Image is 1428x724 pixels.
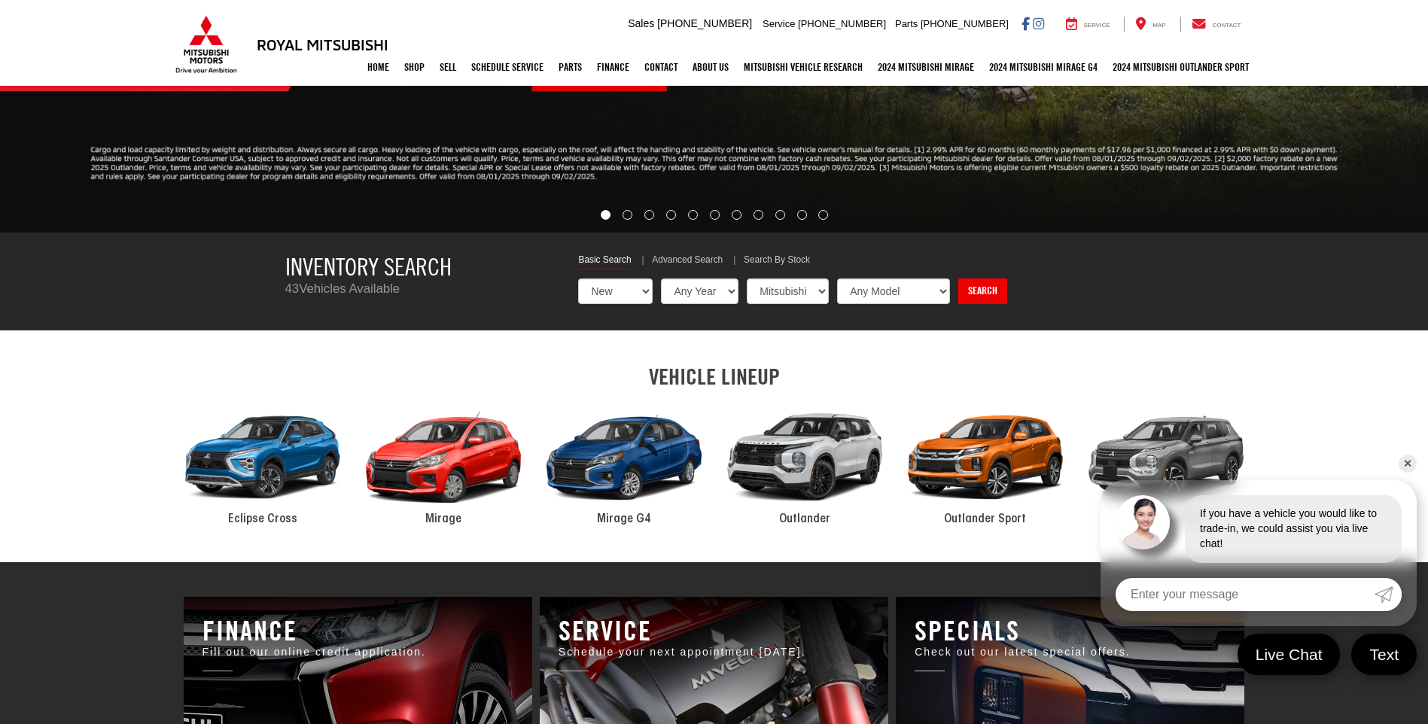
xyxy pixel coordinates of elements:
[397,48,432,86] a: Shop
[797,210,807,220] li: Go to slide number 10.
[172,397,353,519] div: 2024 Mitsubishi Eclipse Cross
[172,397,353,528] a: 2024 Mitsubishi Eclipse Cross Eclipse Cross
[644,210,654,220] li: Go to slide number 3.
[589,48,637,86] a: Finance
[559,645,869,660] p: Schedule your next appointment [DATE].
[202,616,513,646] h3: Finance
[1076,397,1256,528] a: 2024 Mitsubishi Outlander PHEV Outlander PHEV
[257,36,388,53] h3: Royal Mitsubishi
[895,397,1076,519] div: 2024 Mitsubishi Outlander Sport
[1055,17,1122,32] a: Service
[353,397,534,528] a: 2024 Mitsubishi Mirage Mirage
[1362,644,1406,665] span: Text
[895,397,1076,528] a: 2024 Mitsubishi Outlander Sport Outlander Sport
[714,397,895,528] a: 2024 Mitsubishi Outlander Outlander
[714,397,895,519] div: 2024 Mitsubishi Outlander
[775,210,785,220] li: Go to slide number 9.
[432,48,464,86] a: Sell
[1180,17,1253,32] a: Contact
[578,278,653,304] select: Choose Vehicle Condition from the dropdown
[1351,634,1417,675] a: Text
[597,513,651,525] span: Mirage G4
[921,18,1009,29] span: [PHONE_NUMBER]
[551,48,589,86] a: Parts: Opens in a new tab
[360,48,397,86] a: Home
[652,254,723,269] a: Advanced Search
[685,48,736,86] a: About Us
[779,513,830,525] span: Outlander
[285,281,300,296] span: 43
[732,210,741,220] li: Go to slide number 7.
[1238,634,1341,675] a: Live Chat
[1248,644,1330,665] span: Live Chat
[870,48,982,86] a: 2024 Mitsubishi Mirage
[1084,22,1110,29] span: Service
[1116,495,1170,549] img: Agent profile photo
[958,278,1007,304] a: Search
[559,616,869,646] h3: Service
[895,18,918,29] span: Parts
[623,210,632,220] li: Go to slide number 2.
[1033,17,1044,29] a: Instagram: Click to visit our Instagram page
[425,513,461,525] span: Mirage
[534,397,714,519] div: 2024 Mitsubishi Mirage G4
[1212,22,1241,29] span: Contact
[353,397,534,519] div: 2024 Mitsubishi Mirage
[628,17,654,29] span: Sales
[754,210,763,220] li: Go to slide number 8.
[982,48,1105,86] a: 2024 Mitsubishi Mirage G4
[763,18,795,29] span: Service
[285,254,556,280] h3: Inventory Search
[688,210,698,220] li: Go to slide number 5.
[601,210,610,220] li: Go to slide number 1.
[1076,397,1256,519] div: 2024 Mitsubishi Outlander PHEV
[464,48,551,86] a: Schedule Service: Opens in a new tab
[285,280,556,298] p: Vehicles Available
[657,17,752,29] span: [PHONE_NUMBER]
[710,210,720,220] li: Go to slide number 6.
[1375,578,1402,611] a: Submit
[202,645,513,660] p: Fill out our online credit application.
[1105,48,1256,86] a: 2024 Mitsubishi Outlander SPORT
[534,397,714,528] a: 2024 Mitsubishi Mirage G4 Mirage G4
[1022,17,1030,29] a: Facebook: Click to visit our Facebook page
[798,18,886,29] span: [PHONE_NUMBER]
[915,645,1226,660] p: Check out our latest special offers.
[578,254,631,269] a: Basic Search
[818,210,828,220] li: Go to slide number 11.
[637,48,685,86] a: Contact
[744,254,810,269] a: Search By Stock
[172,364,1256,389] h2: VEHICLE LINEUP
[837,278,950,304] select: Choose Model from the dropdown
[666,210,676,220] li: Go to slide number 4.
[944,513,1026,525] span: Outlander Sport
[661,278,738,304] select: Choose Year from the dropdown
[915,616,1226,646] h3: Specials
[1124,17,1177,32] a: Map
[1116,578,1375,611] input: Enter your message
[1152,22,1165,29] span: Map
[228,513,297,525] span: Eclipse Cross
[1185,495,1402,563] div: If you have a vehicle you would like to trade-in, we could assist you via live chat!
[172,15,240,74] img: Mitsubishi
[747,278,829,304] select: Choose Make from the dropdown
[736,48,870,86] a: Mitsubishi Vehicle Research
